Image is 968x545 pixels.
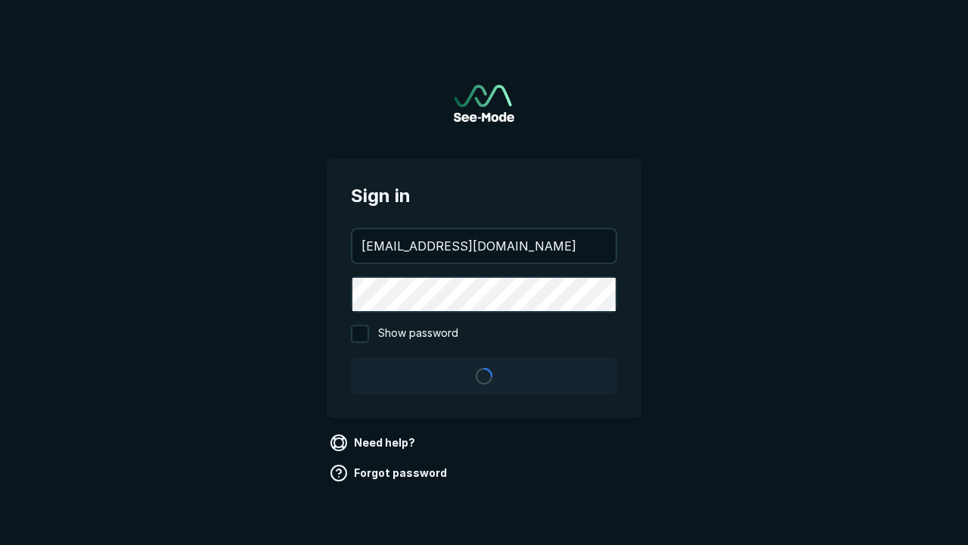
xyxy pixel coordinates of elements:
span: Show password [378,325,458,343]
a: Go to sign in [454,85,514,122]
span: Sign in [351,182,617,210]
img: See-Mode Logo [454,85,514,122]
input: your@email.com [352,229,616,263]
a: Need help? [327,431,421,455]
a: Forgot password [327,461,453,485]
